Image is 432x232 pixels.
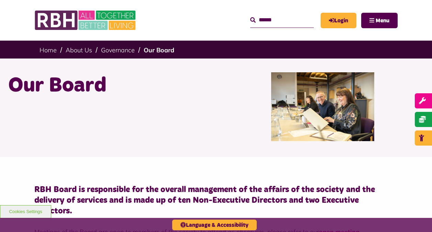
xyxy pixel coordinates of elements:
[8,72,211,99] h1: Our Board
[101,46,135,54] a: Governance
[271,72,374,141] img: RBH Board 1
[376,18,389,23] span: Menu
[34,7,137,34] img: RBH
[66,46,92,54] a: About Us
[321,13,356,28] a: MyRBH
[144,46,174,54] a: Our Board
[401,201,432,232] iframe: Netcall Web Assistant for live chat
[361,13,398,28] button: Navigation
[40,46,57,54] a: Home
[172,220,257,230] button: Language & Accessibility
[34,184,398,217] h4: RBH Board is responsible for the overall management of the affairs of the society and the deliver...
